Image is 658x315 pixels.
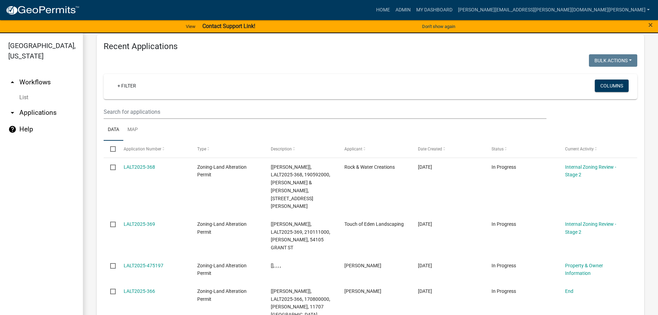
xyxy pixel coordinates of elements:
a: + Filter [112,80,142,92]
a: [PERSON_NAME][EMAIL_ADDRESS][PERSON_NAME][DOMAIN_NAME][PERSON_NAME] [455,3,652,17]
span: Applicant [344,147,362,151]
a: Admin [393,3,413,17]
a: Map [123,119,142,141]
button: Columns [595,80,629,92]
datatable-header-cell: Current Activity [559,141,632,157]
datatable-header-cell: Status [485,141,559,157]
span: In Progress [492,164,516,170]
span: In Progress [492,288,516,294]
i: arrow_drop_down [8,109,17,117]
span: Status [492,147,504,151]
a: Data [104,119,123,141]
a: LALT2025-475197 [124,263,163,268]
button: Bulk Actions [589,54,637,67]
span: Type [197,147,206,151]
span: Stephen Poulson [344,288,381,294]
datatable-header-cell: Description [264,141,338,157]
span: 09/11/2025 [418,164,432,170]
span: Touch of Eden Landscaping [344,221,404,227]
a: End [565,288,573,294]
span: 09/08/2025 [418,263,432,268]
datatable-header-cell: Date Created [411,141,485,157]
button: Don't show again [419,21,458,32]
datatable-header-cell: Application Number [117,141,190,157]
a: Internal Zoning Review - Stage 2 [565,164,616,178]
span: Application Number [124,147,161,151]
a: View [183,21,198,32]
a: LALT2025-369 [124,221,155,227]
span: [Wayne Leitheiser], LALT2025-368, 190592000, ANDREW & LISA S FINSNESS, 23788 S MELISSA DR [271,164,330,209]
h4: Recent Applications [104,41,637,52]
datatable-header-cell: Select [104,141,117,157]
a: LALT2025-368 [124,164,155,170]
span: 08/27/2025 [418,288,432,294]
span: [], , , , [271,263,281,268]
span: Zoning-Land Alteration Permit [197,263,247,276]
span: Zoning-Land Alteration Permit [197,164,247,178]
span: × [648,20,653,30]
span: In Progress [492,263,516,268]
strong: Contact Support Link! [202,23,255,29]
datatable-header-cell: Type [190,141,264,157]
datatable-header-cell: Applicant [338,141,411,157]
a: Property & Owner Information [565,263,603,276]
span: [Wayne Leitheiser], LALT2025-369, 210111000, KYLE OETKER, 54105 GRANT ST [271,221,330,250]
span: Rock & Water Creations [344,164,395,170]
span: 09/11/2025 [418,221,432,227]
a: LALT2025-366 [124,288,155,294]
span: Current Activity [565,147,594,151]
button: Close [648,21,653,29]
a: My Dashboard [413,3,455,17]
input: Search for applications [104,105,546,119]
span: Zoning-Land Alteration Permit [197,221,247,235]
span: Date Created [418,147,442,151]
a: Internal Zoning Review - Stage 2 [565,221,616,235]
span: Description [271,147,292,151]
span: Jenny Stafford [344,263,381,268]
a: Home [373,3,393,17]
span: Zoning-Land Alteration Permit [197,288,247,302]
i: arrow_drop_up [8,78,17,86]
i: help [8,125,17,133]
span: In Progress [492,221,516,227]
